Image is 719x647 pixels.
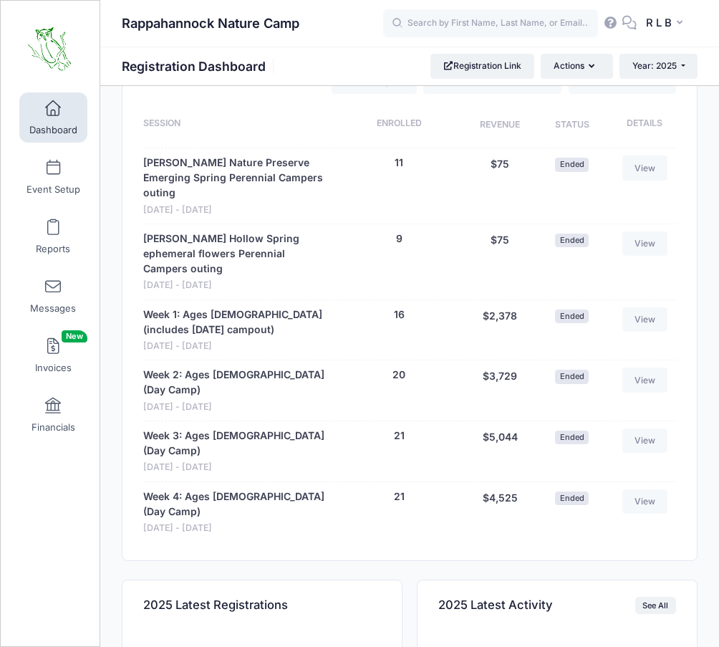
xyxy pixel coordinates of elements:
span: [DATE] - [DATE] [143,340,328,353]
a: View [622,489,668,514]
a: Registration Link [430,54,534,78]
span: [DATE] - [DATE] [143,279,328,292]
span: Ended [555,234,589,247]
span: Reports [36,243,70,255]
span: [DATE] - [DATE] [143,401,328,414]
div: Details [607,117,676,134]
span: New [62,330,87,342]
span: Messages [30,302,76,315]
h1: Registration Dashboard [122,59,278,74]
a: Week 1: Ages [DEMOGRAPHIC_DATA] (includes [DATE] campout) [143,307,328,337]
a: Dashboard [19,92,87,143]
span: Ended [555,370,589,383]
a: View [622,307,668,332]
a: InvoicesNew [19,330,87,380]
a: Messages [19,271,87,321]
div: $2,378 [463,307,537,353]
button: 20 [392,368,405,383]
span: [DATE] - [DATE] [143,522,328,535]
div: $4,525 [463,489,537,535]
button: Actions [541,54,612,78]
div: Status [537,117,607,134]
span: Event Setup [26,183,80,196]
h1: Rappahannock Nature Camp [122,7,299,40]
button: 21 [394,428,405,444]
span: Financials [32,421,75,433]
a: Financials [19,390,87,440]
h4: 2025 Latest Registrations [143,585,288,626]
span: Ended [555,431,589,444]
button: 21 [394,489,405,504]
div: $3,729 [463,368,537,413]
button: 9 [396,231,402,246]
img: Rappahannock Nature Camp [24,22,78,76]
a: [PERSON_NAME] Hollow Spring ephemeral flowers Perennial Campers outing [143,231,328,277]
span: Ended [555,158,589,171]
div: Revenue [463,117,537,134]
div: $5,044 [463,428,537,474]
span: Dashboard [29,124,77,136]
div: Session [143,117,335,134]
a: View [622,368,668,392]
a: [PERSON_NAME] Nature Preserve Emerging Spring Perennial Campers outing [143,155,328,201]
div: $75 [463,155,537,216]
input: Search by First Name, Last Name, or Email... [383,9,598,38]
a: View [622,428,668,453]
span: Ended [555,492,589,505]
span: Invoices [35,362,72,374]
a: See All [635,597,676,614]
span: Ended [555,310,589,323]
span: R L B [646,15,672,31]
a: Rappahannock Nature Camp [1,15,101,83]
a: Week 2: Ages [DEMOGRAPHIC_DATA] (Day Camp) [143,368,328,398]
a: Event Setup [19,152,87,202]
a: Week 4: Ages [DEMOGRAPHIC_DATA] (Day Camp) [143,489,328,519]
span: [DATE] - [DATE] [143,461,328,474]
button: R L B [637,7,698,40]
button: Year: 2025 [619,54,698,78]
button: 11 [395,155,403,171]
h4: 2025 Latest Activity [438,585,553,626]
div: $75 [463,231,537,292]
a: View [622,155,668,180]
div: Enrolled [335,117,463,134]
a: Reports [19,211,87,262]
a: Week 3: Ages [DEMOGRAPHIC_DATA] (Day Camp) [143,428,328,459]
a: View [622,231,668,256]
span: [DATE] - [DATE] [143,203,328,217]
span: Year: 2025 [632,60,677,71]
button: 16 [394,307,405,322]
